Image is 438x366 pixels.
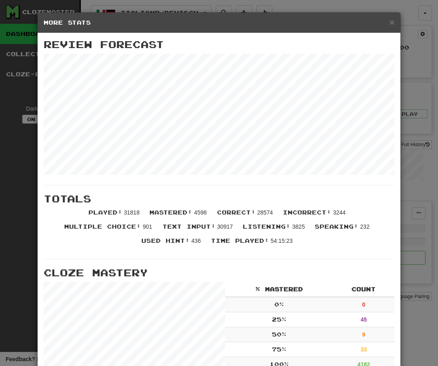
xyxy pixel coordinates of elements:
[162,223,216,230] span: Text Input :
[84,208,146,223] li: 31818
[145,208,213,223] li: 4598
[213,208,279,223] li: 28574
[362,331,365,338] strong: 9
[225,312,333,327] td: 25 %
[137,237,207,251] li: 436
[243,223,291,230] span: Listening :
[225,327,333,342] td: 50 %
[311,223,375,237] li: 232
[44,194,394,204] h3: Totals
[211,237,269,244] span: Time Played :
[239,223,311,237] li: 3825
[44,19,394,27] h5: More Stats
[217,209,256,216] span: Correct :
[44,267,394,278] h3: Cloze Mastery
[283,209,331,216] span: Incorrect :
[150,209,192,216] span: Mastered :
[141,237,190,244] span: Used Hint :
[225,297,333,312] td: 0 %
[360,316,367,323] strong: 45
[60,223,158,237] li: 901
[44,39,394,50] h3: Review Forecast
[225,342,333,357] td: 75 %
[390,17,394,27] span: ×
[88,209,122,216] span: Played :
[315,223,358,230] span: Speaking :
[279,208,352,223] li: 3244
[64,223,141,230] span: Multiple Choice :
[390,18,394,26] button: Close
[158,223,239,237] li: 30917
[225,282,333,297] th: % Mastered
[207,237,299,251] li: 54:15:23
[362,301,365,308] strong: 0
[333,282,394,297] th: Count
[360,346,367,353] strong: 33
